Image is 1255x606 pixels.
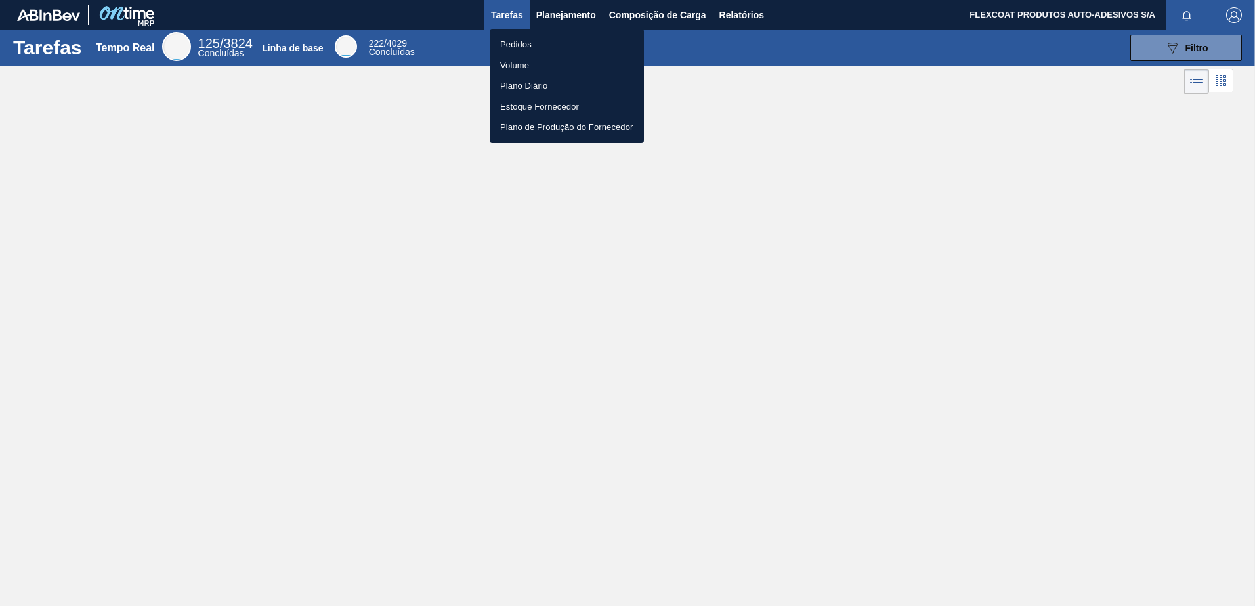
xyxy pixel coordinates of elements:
[490,96,644,117] a: Estoque Fornecedor
[490,34,644,55] a: Pedidos
[490,55,644,76] a: Volume
[490,117,644,138] a: Plano de Produção do Fornecedor
[490,75,644,96] a: Plano Diário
